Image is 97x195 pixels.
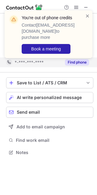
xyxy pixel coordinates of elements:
span: Notes [16,150,91,155]
header: You're out of phone credits [22,15,78,21]
span: AI write personalized message [17,95,82,100]
span: Send email [17,110,40,115]
p: Contact to purchase more [22,22,78,40]
button: Find work email [6,136,93,145]
strong: [EMAIL_ADDRESS][DOMAIN_NAME] [22,23,75,34]
img: warning [9,15,19,24]
span: Add to email campaign [16,124,65,129]
span: Find work email [16,138,91,143]
button: Book a meeting [22,44,70,54]
button: Notes [6,148,93,157]
button: AI write personalized message [6,92,93,103]
span: Book a meeting [31,46,61,51]
button: save-profile-one-click [6,77,93,88]
img: ContactOut v5.3.10 [6,4,43,11]
div: Save to List / ATS / CRM [17,80,83,85]
button: Send email [6,107,93,118]
button: Add to email campaign [6,121,93,132]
